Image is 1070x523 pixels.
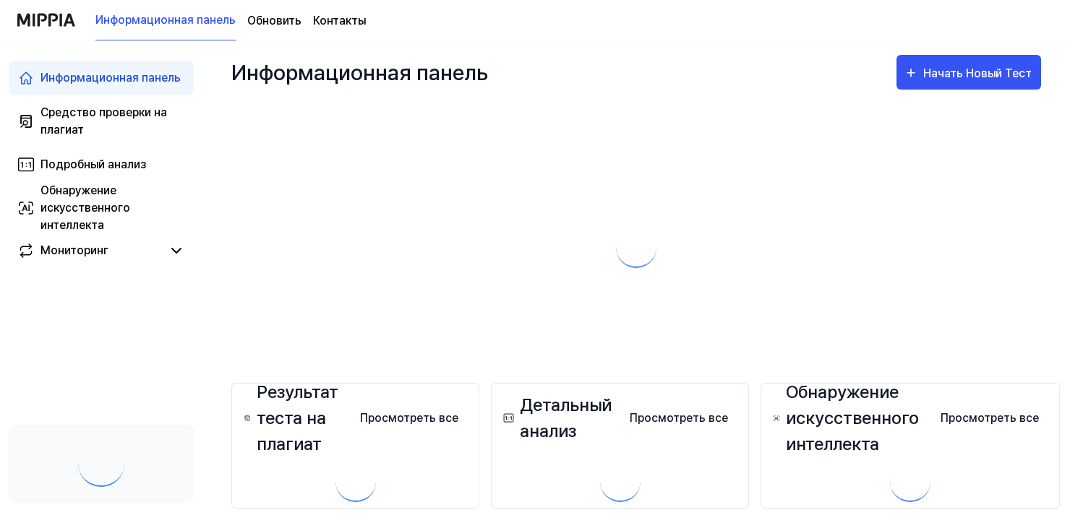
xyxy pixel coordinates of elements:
[17,242,162,259] a: Мониторинг
[40,104,168,139] div: Средство проверки на плагиат
[9,147,194,182] a: Подробный анализ
[40,156,146,173] div: Подробный анализ
[40,182,185,234] div: Обнаружение искусственного интеллекта
[770,379,929,457] div: Обнаружение искусственного интеллекта
[40,69,181,87] div: Информационная панель
[9,61,194,95] a: Информационная панель
[231,55,488,90] div: Информационная панель
[9,191,194,225] a: Обнаружение искусственного интеллекта
[500,392,618,444] div: Детальный анализ
[348,403,470,433] a: Просмотреть все
[313,12,366,30] a: Контакты
[896,55,1041,90] button: Начать Новый Тест
[95,1,236,40] a: Информационная панель
[923,64,1035,83] div: Начать Новый Тест
[9,104,194,139] a: Средство проверки на плагиат
[618,403,740,433] a: Просмотреть все
[40,242,108,259] div: Мониторинг
[241,379,348,457] div: Результат теста на плагиат
[929,404,1050,433] button: Просмотреть все
[247,12,301,30] a: Обновить
[618,404,740,433] button: Просмотреть все
[348,404,470,433] button: Просмотреть все
[929,403,1050,433] a: Просмотреть все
